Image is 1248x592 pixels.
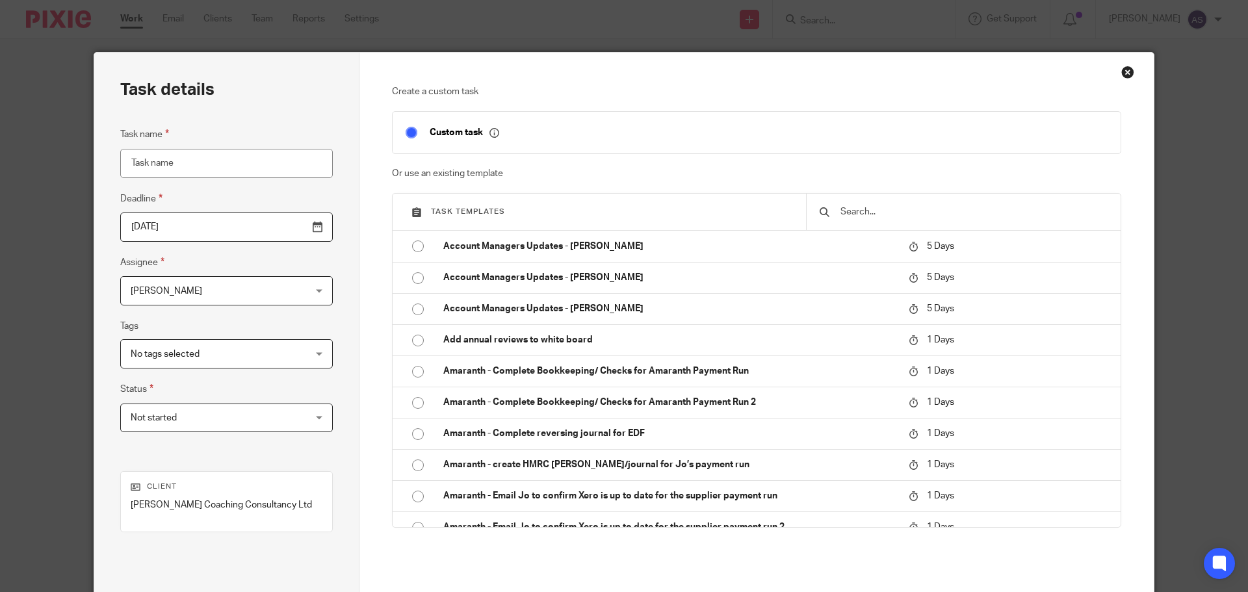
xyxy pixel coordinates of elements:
[443,271,896,284] p: Account Managers Updates - [PERSON_NAME]
[120,255,164,270] label: Assignee
[443,489,896,502] p: Amaranth - Email Jo to confirm Xero is up to date for the supplier payment run
[131,413,177,422] span: Not started
[443,240,896,253] p: Account Managers Updates - [PERSON_NAME]
[443,302,896,315] p: Account Managers Updates - [PERSON_NAME]
[839,205,1108,219] input: Search...
[443,427,896,440] p: Amaranth - Complete reversing journal for EDF
[1121,66,1134,79] div: Close this dialog window
[927,335,954,344] span: 1 Days
[443,333,896,346] p: Add annual reviews to white board
[392,85,1122,98] p: Create a custom task
[927,460,954,469] span: 1 Days
[120,191,162,206] label: Deadline
[927,429,954,438] span: 1 Days
[927,304,954,313] span: 5 Days
[120,320,138,333] label: Tags
[120,149,333,178] input: Task name
[120,212,333,242] input: Pick a date
[927,522,954,532] span: 1 Days
[927,242,954,251] span: 5 Days
[120,381,153,396] label: Status
[431,208,505,215] span: Task templates
[120,79,214,101] h2: Task details
[443,458,896,471] p: Amaranth - create HMRC [PERSON_NAME]/journal for Jo’s payment run
[131,287,202,296] span: [PERSON_NAME]
[443,396,896,409] p: Amaranth - Complete Bookkeeping/ Checks for Amaranth Payment Run 2
[430,127,499,138] p: Custom task
[927,367,954,376] span: 1 Days
[927,398,954,407] span: 1 Days
[392,167,1122,180] p: Or use an existing template
[443,365,896,378] p: Amaranth - Complete Bookkeeping/ Checks for Amaranth Payment Run
[131,350,200,359] span: No tags selected
[927,273,954,282] span: 5 Days
[131,498,322,511] p: [PERSON_NAME] Coaching Consultancy Ltd
[927,491,954,500] span: 1 Days
[443,521,896,534] p: Amaranth - Email Jo to confirm Xero is up to date for the supplier payment run 2
[120,127,169,142] label: Task name
[131,482,322,492] p: Client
